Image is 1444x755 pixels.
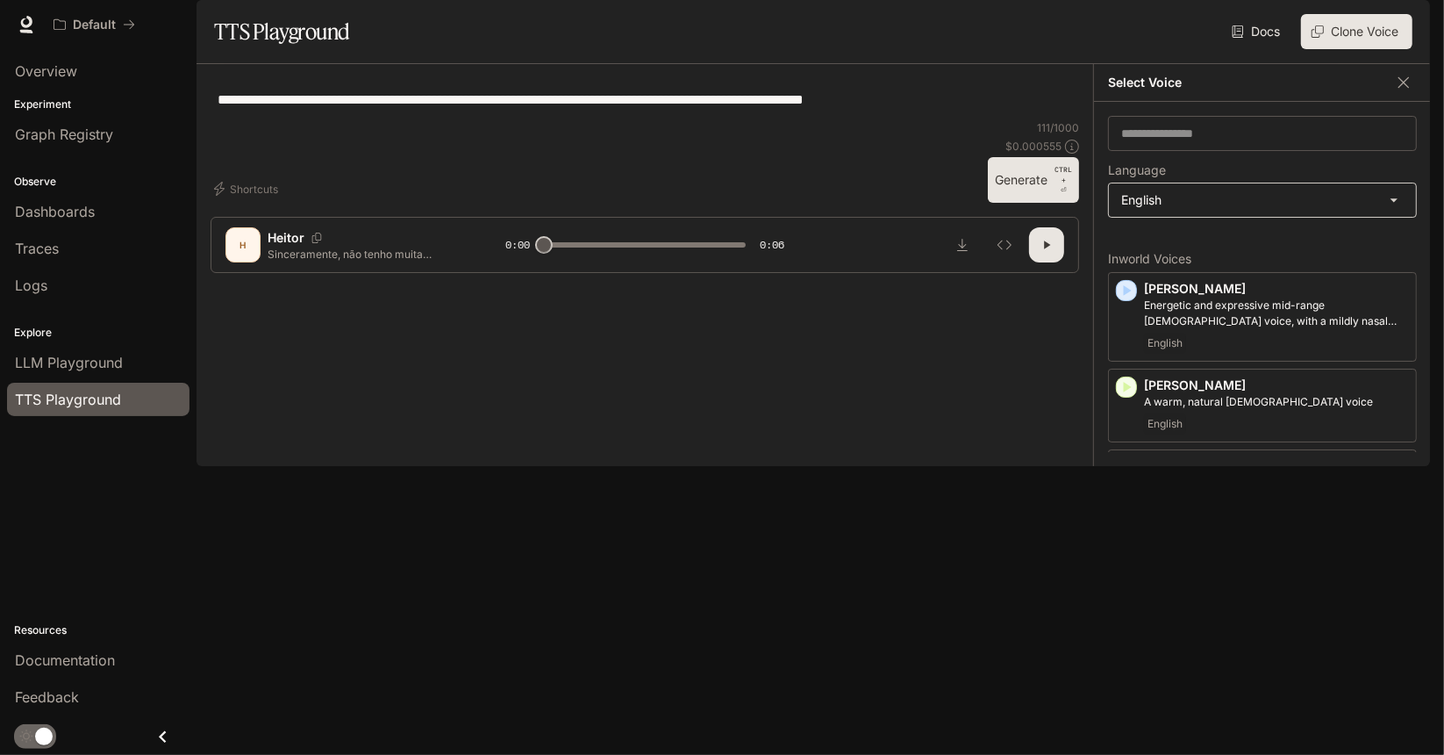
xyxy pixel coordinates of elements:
p: Heitor [268,229,304,247]
div: H [229,231,257,259]
p: [PERSON_NAME] [1144,280,1409,298]
span: English [1144,333,1186,354]
p: Default [73,18,116,32]
button: Inspect [987,227,1022,262]
span: 0:06 [760,236,784,254]
h1: TTS Playground [214,14,350,49]
p: $ 0.000555 [1005,139,1062,154]
p: CTRL + [1054,164,1072,185]
span: English [1144,413,1186,435]
div: English [1109,183,1416,217]
button: Copy Voice ID [304,233,329,243]
p: Energetic and expressive mid-range male voice, with a mildly nasal quality [1144,298,1409,329]
button: Download audio [945,227,980,262]
p: ⏎ [1054,164,1072,196]
button: All workspaces [46,7,143,42]
button: Shortcuts [211,175,285,203]
span: 0:00 [505,236,530,254]
p: Language [1108,164,1166,176]
p: [PERSON_NAME] [1144,377,1409,394]
p: Sinceramente, não tenho muita certeza sobre isso, mas acho que ouvi algo sobre isso no rádio na s... [268,247,463,262]
p: 111 / 1000 [1037,120,1079,135]
button: Clone Voice [1301,14,1412,49]
button: GenerateCTRL +⏎ [988,157,1079,203]
p: A warm, natural female voice [1144,394,1409,410]
p: Inworld Voices [1108,253,1417,265]
a: Docs [1228,14,1287,49]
